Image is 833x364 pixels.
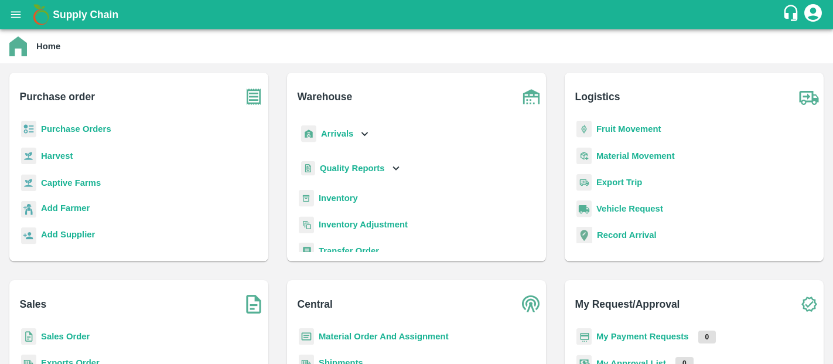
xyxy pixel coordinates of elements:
[41,151,73,161] a: Harvest
[698,331,716,343] p: 0
[299,328,314,345] img: centralMaterial
[21,147,36,165] img: harvest
[20,89,95,105] b: Purchase order
[596,151,675,161] a: Material Movement
[41,202,90,217] a: Add Farmer
[517,82,546,111] img: warehouse
[576,328,592,345] img: payment
[20,296,47,312] b: Sales
[299,121,371,147] div: Arrivals
[53,6,782,23] a: Supply Chain
[319,246,379,256] a: Transfer Order
[575,89,620,105] b: Logistics
[29,3,53,26] img: logo
[576,121,592,138] img: fruit
[320,164,385,173] b: Quality Reports
[321,129,353,138] b: Arrivals
[41,230,95,239] b: Add Supplier
[21,121,36,138] img: reciept
[319,332,449,341] a: Material Order And Assignment
[596,332,689,341] a: My Payment Requests
[298,296,333,312] b: Central
[596,178,642,187] a: Export Trip
[803,2,824,27] div: account of current user
[9,36,27,56] img: home
[576,200,592,217] img: vehicle
[319,193,358,203] a: Inventory
[596,124,661,134] a: Fruit Movement
[298,89,353,105] b: Warehouse
[41,332,90,341] a: Sales Order
[299,157,402,181] div: Quality Reports
[21,174,36,192] img: harvest
[517,290,546,319] img: central
[53,9,118,21] b: Supply Chain
[41,228,95,244] a: Add Supplier
[301,125,316,142] img: whArrival
[576,227,592,243] img: recordArrival
[41,178,101,188] a: Captive Farms
[597,230,657,240] a: Record Arrival
[21,201,36,218] img: farmer
[299,216,314,233] img: inventory
[239,82,268,111] img: purchase
[2,1,29,28] button: open drawer
[301,161,315,176] img: qualityReport
[575,296,680,312] b: My Request/Approval
[596,204,663,213] a: Vehicle Request
[782,4,803,25] div: customer-support
[41,124,111,134] a: Purchase Orders
[794,82,824,111] img: truck
[319,220,408,229] a: Inventory Adjustment
[21,227,36,244] img: supplier
[21,328,36,345] img: sales
[299,190,314,207] img: whInventory
[239,290,268,319] img: soSales
[299,243,314,260] img: whTransfer
[794,290,824,319] img: check
[41,203,90,213] b: Add Farmer
[36,42,60,51] b: Home
[576,147,592,165] img: material
[576,174,592,191] img: delivery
